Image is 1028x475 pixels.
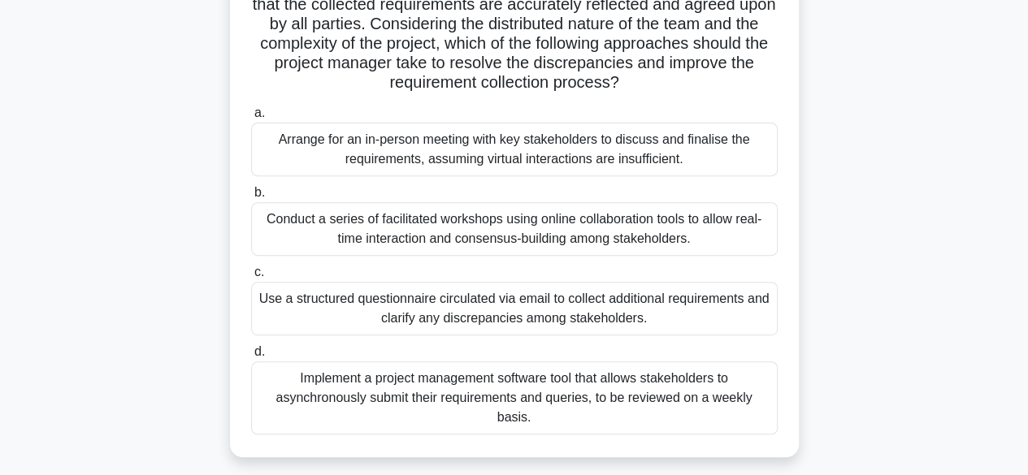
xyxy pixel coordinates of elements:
div: Use a structured questionnaire circulated via email to collect additional requirements and clarif... [251,282,778,335]
span: d. [254,344,265,358]
span: c. [254,265,264,279]
span: a. [254,106,265,119]
span: b. [254,185,265,199]
div: Implement a project management software tool that allows stakeholders to asynchronously submit th... [251,361,778,434]
div: Conduct a series of facilitated workshops using online collaboration tools to allow real-time int... [251,202,778,256]
div: Arrange for an in-person meeting with key stakeholders to discuss and finalise the requirements, ... [251,123,778,176]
